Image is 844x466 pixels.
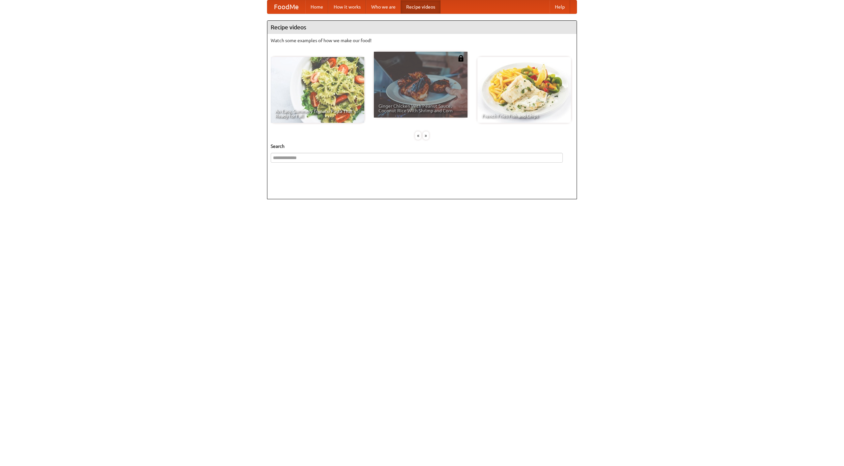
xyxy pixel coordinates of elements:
[477,57,571,123] a: French Fries Fish and Chips
[401,0,440,14] a: Recipe videos
[275,109,360,118] span: An Easy, Summery Tomato Pasta That's Ready for Fall
[328,0,366,14] a: How it works
[458,55,464,62] img: 483408.png
[271,37,573,44] p: Watch some examples of how we make our food!
[271,143,573,150] h5: Search
[267,21,577,34] h4: Recipe videos
[267,0,305,14] a: FoodMe
[305,0,328,14] a: Home
[415,131,421,140] div: «
[482,114,566,118] span: French Fries Fish and Chips
[423,131,429,140] div: »
[366,0,401,14] a: Who we are
[550,0,570,14] a: Help
[271,57,364,123] a: An Easy, Summery Tomato Pasta That's Ready for Fall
